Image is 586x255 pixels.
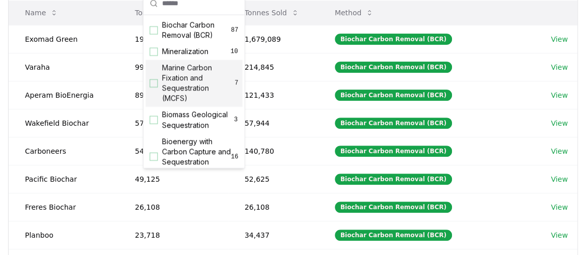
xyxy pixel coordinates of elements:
[119,25,228,53] td: 196,174
[9,137,119,165] td: Carboneers
[9,109,119,137] td: Wakefield Biochar
[228,53,318,81] td: 214,845
[335,146,452,157] div: Biochar Carbon Removal (BCR)
[162,136,231,177] span: Bioenergy with Carbon Capture and Sequestration (BECCS)
[335,90,452,101] div: Biochar Carbon Removal (BCR)
[551,146,568,156] a: View
[119,193,228,221] td: 26,108
[162,63,235,104] span: Marine Carbon Fixation and Sequestration (MCFS)
[551,202,568,212] a: View
[231,26,238,35] span: 87
[9,193,119,221] td: Freres Biochar
[9,25,119,53] td: Exomad Green
[551,118,568,128] a: View
[119,137,228,165] td: 54,730
[551,34,568,44] a: View
[119,221,228,249] td: 23,718
[228,221,318,249] td: 34,437
[233,116,238,124] span: 3
[9,53,119,81] td: Varaha
[228,137,318,165] td: 140,780
[162,110,233,130] span: Biomass Geological Sequestration
[335,202,452,213] div: Biochar Carbon Removal (BCR)
[162,20,231,41] span: Biochar Carbon Removal (BCR)
[551,230,568,240] a: View
[119,81,228,109] td: 89,548
[327,3,382,23] button: Method
[551,90,568,100] a: View
[231,153,238,161] span: 16
[119,109,228,137] td: 57,936
[228,165,318,193] td: 52,625
[335,62,452,73] div: Biochar Carbon Removal (BCR)
[236,3,307,23] button: Tonnes Sold
[551,174,568,184] a: View
[335,34,452,45] div: Biochar Carbon Removal (BCR)
[9,221,119,249] td: Planboo
[119,165,228,193] td: 49,125
[127,3,217,23] button: Tonnes Delivered
[335,118,452,129] div: Biochar Carbon Removal (BCR)
[230,48,238,56] span: 10
[162,47,208,57] span: Mineralization
[228,109,318,137] td: 57,944
[335,174,452,185] div: Biochar Carbon Removal (BCR)
[228,25,318,53] td: 1,679,089
[17,3,66,23] button: Name
[335,230,452,241] div: Biochar Carbon Removal (BCR)
[9,81,119,109] td: Aperam BioEnergia
[228,81,318,109] td: 121,433
[234,79,238,88] span: 7
[9,165,119,193] td: Pacific Biochar
[551,62,568,72] a: View
[228,193,318,221] td: 26,108
[119,53,228,81] td: 99,512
